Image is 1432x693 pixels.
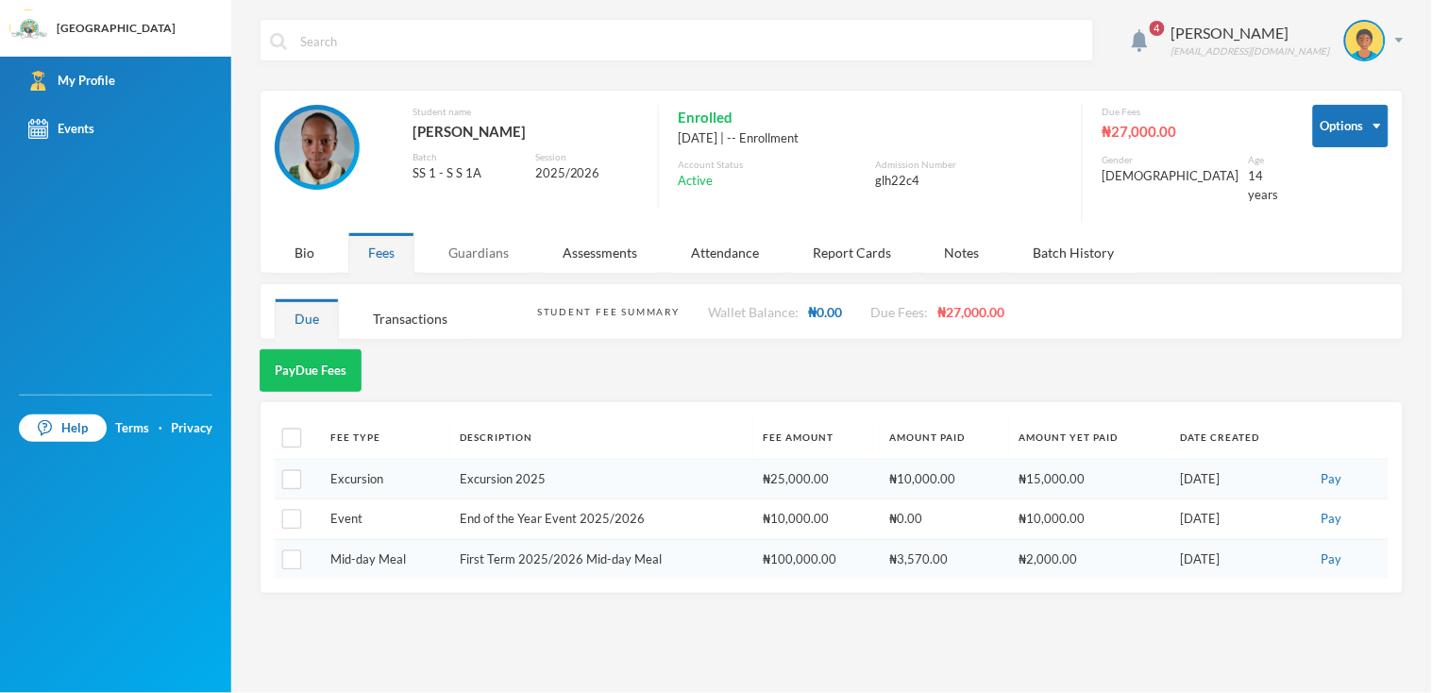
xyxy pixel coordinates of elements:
[321,459,450,499] td: Excursion
[450,416,753,459] th: Description
[1346,22,1384,59] img: STUDENT
[429,232,529,273] div: Guardians
[115,419,149,438] a: Terms
[708,304,799,320] span: Wallet Balance:
[875,172,1063,191] div: glh22c4
[450,499,753,540] td: End of the Year Event 2025/2026
[793,232,911,273] div: Report Cards
[353,298,467,339] div: Transactions
[1102,167,1238,186] div: [DEMOGRAPHIC_DATA]
[937,304,1004,320] span: ₦27,000.00
[880,459,1009,499] td: ₦10,000.00
[537,305,680,319] div: Student Fee Summary
[870,304,928,320] span: Due Fees:
[880,416,1009,459] th: Amount Paid
[535,150,639,164] div: Session
[1102,119,1285,144] div: ₦27,000.00
[321,539,450,579] td: Mid-day Meal
[1171,539,1306,579] td: [DATE]
[1171,499,1306,540] td: [DATE]
[1248,167,1285,204] div: 14 years
[678,158,866,172] div: Account Status
[753,539,880,579] td: ₦100,000.00
[1009,539,1171,579] td: ₦2,000.00
[171,419,212,438] a: Privacy
[28,71,115,91] div: My Profile
[57,20,176,37] div: [GEOGRAPHIC_DATA]
[535,164,639,183] div: 2025/2026
[1009,459,1171,499] td: ₦15,000.00
[1102,105,1285,119] div: Due Fees
[413,105,639,119] div: Student name
[260,349,362,392] button: PayDue Fees
[678,129,1063,148] div: [DATE] | -- Enrollment
[925,232,1000,273] div: Notes
[753,459,880,499] td: ₦25,000.00
[1248,153,1285,167] div: Age
[279,110,355,185] img: STUDENT
[450,539,753,579] td: First Term 2025/2026 Mid-day Meal
[1014,232,1135,273] div: Batch History
[1150,21,1165,36] span: 4
[275,232,334,273] div: Bio
[1171,416,1306,459] th: Date Created
[10,10,48,48] img: logo
[753,499,880,540] td: ₦10,000.00
[275,298,339,339] div: Due
[413,164,520,183] div: SS 1 - S S 1A
[543,232,657,273] div: Assessments
[321,416,450,459] th: Fee Type
[875,158,1063,172] div: Admission Number
[348,232,414,273] div: Fees
[808,304,842,320] span: ₦0.00
[753,416,880,459] th: Fee Amount
[1102,153,1238,167] div: Gender
[1315,549,1347,570] button: Pay
[450,459,753,499] td: Excursion 2025
[880,539,1009,579] td: ₦3,570.00
[1171,22,1330,44] div: [PERSON_NAME]
[1009,416,1171,459] th: Amount Yet Paid
[1171,44,1330,59] div: [EMAIL_ADDRESS][DOMAIN_NAME]
[671,232,779,273] div: Attendance
[1315,469,1347,490] button: Pay
[298,20,1084,62] input: Search
[28,119,94,139] div: Events
[678,172,713,191] span: Active
[270,33,287,50] img: search
[413,119,639,144] div: [PERSON_NAME]
[413,150,520,164] div: Batch
[678,105,733,129] span: Enrolled
[1171,459,1306,499] td: [DATE]
[1313,105,1389,147] button: Options
[880,499,1009,540] td: ₦0.00
[1315,509,1347,530] button: Pay
[19,414,107,443] a: Help
[159,419,162,438] div: ·
[321,499,450,540] td: Event
[1009,499,1171,540] td: ₦10,000.00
